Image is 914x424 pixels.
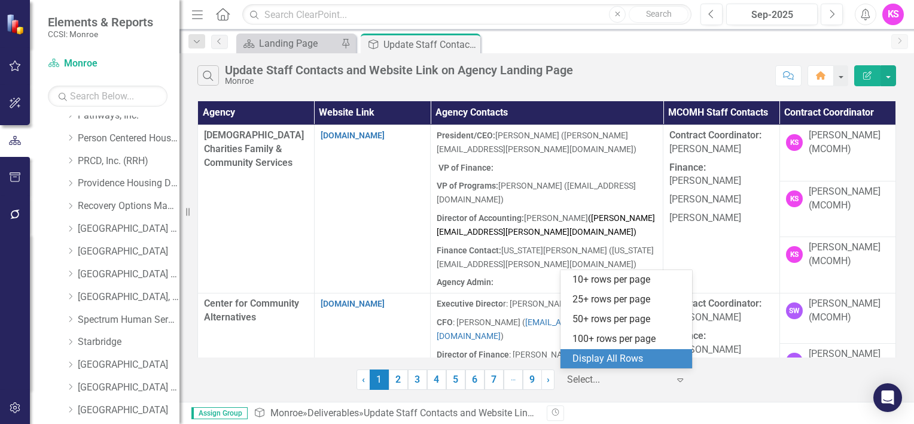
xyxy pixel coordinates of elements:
[431,125,663,293] td: Double-Click to Edit
[437,213,655,237] a: [PERSON_NAME][EMAIL_ADDRESS][PERSON_NAME][DOMAIN_NAME]
[779,125,896,181] td: Double-Click to Edit
[362,374,365,385] span: ‹
[669,209,773,225] p: [PERSON_NAME]
[572,332,685,346] div: 100+ rows per page
[78,313,179,327] a: Spectrum Human Services, Inc.
[437,277,493,287] strong: Agency Admin:
[78,381,179,395] a: [GEOGRAPHIC_DATA] (RRH)
[572,313,685,326] div: 50+ rows per page
[78,132,179,146] a: Person Centered Housing Options, Inc.
[437,317,453,327] strong: CFO
[364,407,640,419] div: Update Staff Contacts and Website Link on Agency Landing Page
[786,353,803,370] div: SW
[254,407,538,420] div: » »
[809,241,890,268] div: [PERSON_NAME] (MCOMH)
[225,77,573,86] div: Monroe
[786,302,803,319] div: SW
[809,129,890,156] div: [PERSON_NAME] (MCOMH)
[78,177,179,190] a: Providence Housing Development Corporation
[663,125,780,293] td: Double-Click to Edit
[321,299,385,308] a: [DOMAIN_NAME]
[437,181,636,204] span: [PERSON_NAME] ([EMAIL_ADDRESS][DOMAIN_NAME])
[669,162,706,173] strong: Finance:
[438,163,493,172] strong: VP of Finance:
[779,343,896,393] td: Double-Click to Edit
[78,245,179,259] a: [GEOGRAPHIC_DATA]
[191,407,248,419] span: Assign Group
[437,246,654,269] span: [US_STATE][PERSON_NAME] ([US_STATE][EMAIL_ADDRESS][PERSON_NAME][DOMAIN_NAME])
[669,327,773,359] p: [PERSON_NAME]
[669,159,773,191] p: [PERSON_NAME]
[78,155,179,168] a: PRCD, Inc. (RRH)
[242,4,691,25] input: Search ClearPoint...
[730,8,814,22] div: Sep-2025
[646,9,672,19] span: Search
[204,129,304,168] span: [DEMOGRAPHIC_DATA] Charities Family & Community Services
[437,181,498,190] strong: VP of Programs:
[485,370,504,390] a: 7
[629,6,688,23] button: Search
[239,36,338,51] a: Landing Page
[437,213,524,223] strong: Director of Accounting:
[779,237,896,293] td: Double-Click to Edit
[78,404,179,417] a: [GEOGRAPHIC_DATA]
[809,185,890,213] div: [PERSON_NAME] (MCOMH)
[437,131,636,154] span: [PERSON_NAME] ([PERSON_NAME][EMAIL_ADDRESS][PERSON_NAME][DOMAIN_NAME])
[437,213,655,237] span: [PERSON_NAME]
[270,407,303,419] a: Monroe
[779,293,896,344] td: Double-Click to Edit
[408,370,427,390] a: 3
[314,125,431,293] td: Double-Click to Edit
[786,134,803,151] div: KS
[48,15,153,29] span: Elements & Reports
[78,335,179,349] a: Starbridge
[572,273,685,287] div: 10+ rows per page
[786,190,803,207] div: KS
[669,298,761,323] span: [PERSON_NAME]
[547,374,550,385] span: ›
[873,383,902,412] div: Open Intercom Messenger
[779,181,896,237] td: Double-Click to Edit
[78,199,179,213] a: Recovery Options Made Easy
[78,358,179,372] a: [GEOGRAPHIC_DATA]
[437,299,591,308] span: r: [PERSON_NAME], Esq
[78,268,179,281] a: [GEOGRAPHIC_DATA] (RRH)
[437,131,495,140] strong: President/CEO:
[78,222,179,236] a: [GEOGRAPHIC_DATA] (RRH)
[726,4,818,25] button: Sep-2025
[669,298,761,309] strong: Contract Coordinator:
[307,407,359,419] a: Deliverables
[809,347,890,375] div: [PERSON_NAME] (MCOMH)
[204,298,299,323] span: Center for Community Alternatives
[6,14,27,35] img: ClearPoint Strategy
[321,131,385,140] a: [DOMAIN_NAME]
[523,370,542,390] a: 9
[809,297,890,325] div: [PERSON_NAME] (MCOMH)
[225,63,573,77] div: Update Staff Contacts and Website Link on Agency Landing Page
[786,246,803,263] div: KS
[78,109,179,123] a: Pathways, Inc.
[48,57,167,71] a: Monroe
[437,299,503,308] strong: Executive Directo
[370,370,389,390] span: 1
[465,370,485,390] a: 6
[78,290,179,304] a: [GEOGRAPHIC_DATA], Inc.
[437,317,594,341] a: [EMAIL_ADDRESS][DOMAIN_NAME]
[882,4,904,25] button: KS
[48,29,153,39] small: CCSI: Monroe
[669,129,773,159] p: [PERSON_NAME]
[437,350,650,373] span: : [PERSON_NAME] ( )
[669,190,773,209] p: [PERSON_NAME]
[427,370,446,390] a: 4
[383,37,477,52] div: Update Staff Contacts and Website Link on Agency Landing Page
[437,213,655,237] span: ( )
[437,246,501,255] strong: Finance Contact:
[572,293,685,307] div: 25+ rows per page
[437,317,594,341] span: : [PERSON_NAME] ( )
[389,370,408,390] a: 2
[437,350,509,359] strong: Director of Finance
[48,86,167,107] input: Search Below...
[259,36,338,51] div: Landing Page
[572,352,685,366] div: Display All Rows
